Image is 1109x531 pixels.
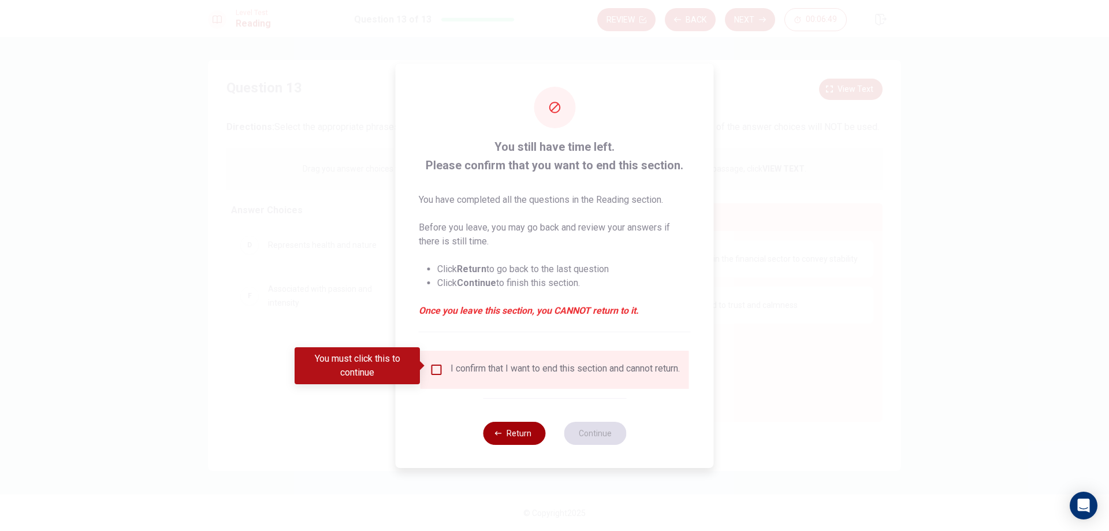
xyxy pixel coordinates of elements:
p: You have completed all the questions in the Reading section. [419,193,691,207]
strong: Return [457,263,486,274]
em: Once you leave this section, you CANNOT return to it. [419,304,691,318]
div: Open Intercom Messenger [1070,492,1097,519]
li: Click to go back to the last question [437,262,691,276]
p: Before you leave, you may go back and review your answers if there is still time. [419,221,691,248]
strong: Continue [457,277,496,288]
button: Return [483,422,545,445]
button: Continue [564,422,626,445]
div: You must click this to continue [295,347,420,384]
span: You must click this to continue [430,363,444,377]
li: Click to finish this section. [437,276,691,290]
div: I confirm that I want to end this section and cannot return. [451,363,680,377]
span: You still have time left. Please confirm that you want to end this section. [419,138,691,174]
